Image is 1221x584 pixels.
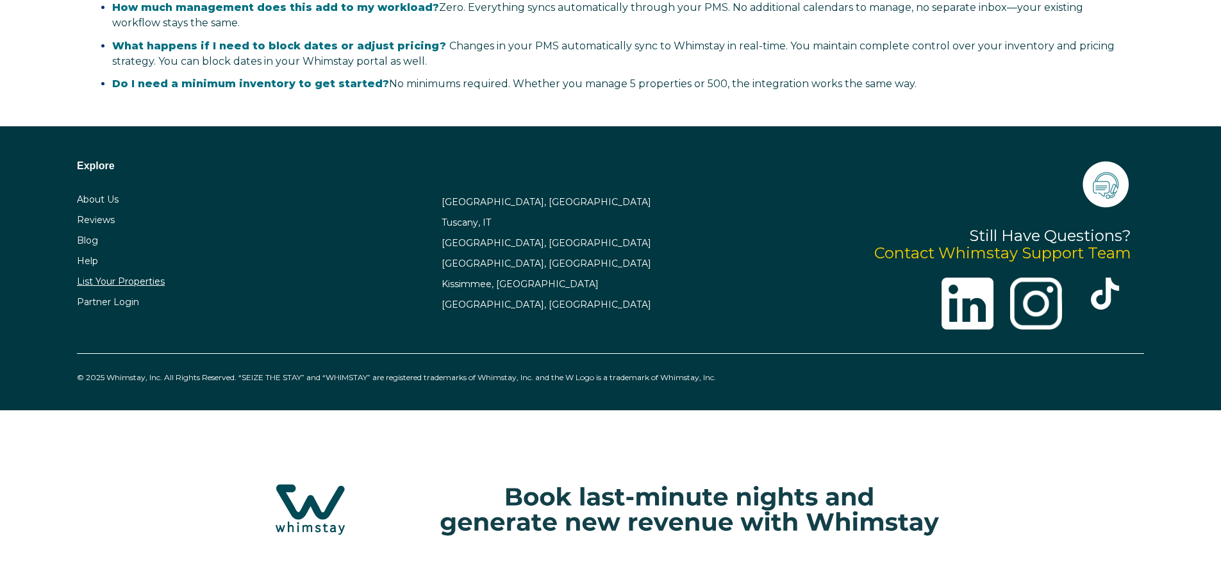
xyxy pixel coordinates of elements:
[442,196,651,208] a: [GEOGRAPHIC_DATA], [GEOGRAPHIC_DATA]
[1010,278,1062,330] img: instagram
[77,160,115,171] span: Explore
[77,296,139,308] a: Partner Login
[1089,278,1121,310] img: tik-tok
[77,235,98,246] a: Blog
[442,237,651,249] a: [GEOGRAPHIC_DATA], [GEOGRAPHIC_DATA]
[442,258,651,269] a: [GEOGRAPHIC_DATA], [GEOGRAPHIC_DATA]
[112,1,439,13] strong: How much management does this add to my workload?
[112,40,1115,67] span: Changes in your PMS automatically sync to Whimstay in real-time. You maintain complete control ov...
[112,1,1083,29] span: Zero. Everything syncs automatically through your PMS. No additional calendars to manage, no sepa...
[77,372,716,382] span: © 2025 Whimstay, Inc. All Rights Reserved. “SEIZE THE STAY” and “WHIMSTAY” are registered tradema...
[112,78,917,90] span: No minimums required. Whether you manage 5 properties or 500, the integration works the same way.
[442,217,491,228] a: Tuscany, IT
[442,278,599,290] a: Kissimmee, [GEOGRAPHIC_DATA]
[1080,158,1131,210] img: icons-21
[77,214,115,226] a: Reviews
[874,244,1131,262] a: Contact Whimstay Support Team
[77,194,119,205] a: About Us
[77,255,98,267] a: Help
[112,40,446,52] span: What happens if I need to block dates or adjust pricing?
[942,278,993,330] img: linkedin-logo
[969,226,1131,245] span: Still Have Questions?
[112,78,389,90] strong: Do I need a minimum inventory to get started?
[220,468,1002,551] img: Hubspot header for SSOB (4)
[77,276,165,287] a: List Your Properties
[442,299,651,310] a: [GEOGRAPHIC_DATA], [GEOGRAPHIC_DATA]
